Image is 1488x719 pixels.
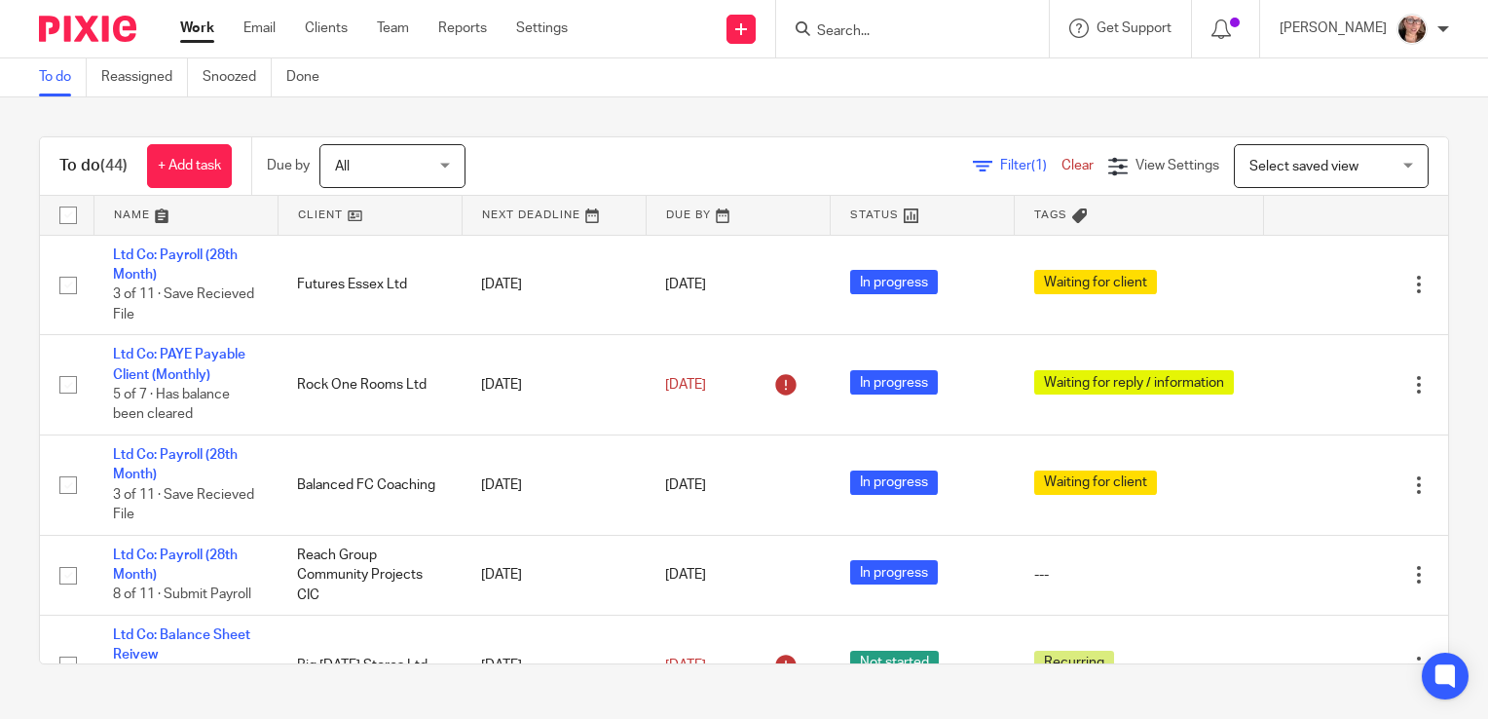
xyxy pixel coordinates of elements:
span: 5 of 7 · Has balance been cleared [113,388,230,422]
span: [DATE] [665,478,706,492]
a: Settings [516,19,568,38]
span: (1) [1031,159,1047,172]
td: [DATE] [462,616,646,716]
img: Louise.jpg [1396,14,1428,45]
a: + Add task [147,144,232,188]
td: Big [DATE] Stores Ltd [278,616,462,716]
span: In progress [850,370,938,395]
span: Filter [1000,159,1061,172]
span: 3 of 11 · Save Recieved File [113,488,254,522]
span: Select saved view [1249,160,1358,173]
p: Due by [267,156,310,175]
span: (44) [100,158,128,173]
a: Work [180,19,214,38]
td: Reach Group Community Projects CIC [278,535,462,615]
a: Ltd Co: Payroll (28th Month) [113,448,238,481]
td: Balanced FC Coaching [278,435,462,536]
a: Done [286,58,334,96]
span: [DATE] [665,378,706,392]
td: Futures Essex Ltd [278,235,462,335]
a: Email [243,19,276,38]
span: In progress [850,471,938,495]
a: Clients [305,19,348,38]
span: [DATE] [665,659,706,672]
span: In progress [850,560,938,585]
span: Recurring [1034,651,1114,675]
td: [DATE] [462,235,646,335]
a: Ltd Co: Payroll (28th Month) [113,549,238,582]
h1: To do [59,156,128,176]
span: Tags [1034,209,1067,220]
a: Ltd Co: PAYE Payable Client (Monthly) [113,348,245,381]
span: Waiting for client [1034,270,1157,294]
a: Ltd Co: Payroll (28th Month) [113,248,238,282]
p: [PERSON_NAME] [1280,19,1387,38]
td: [DATE] [462,435,646,536]
a: Team [377,19,409,38]
span: Get Support [1097,21,1172,35]
td: [DATE] [462,335,646,435]
a: To do [39,58,87,96]
input: Search [815,23,990,41]
a: Reassigned [101,58,188,96]
span: In progress [850,270,938,294]
div: --- [1034,565,1245,585]
a: Snoozed [203,58,272,96]
span: Not started [850,651,939,675]
a: Ltd Co: Balance Sheet Reivew [113,628,250,662]
span: [DATE] [665,278,706,291]
a: Reports [438,19,487,38]
span: Waiting for reply / information [1034,370,1234,395]
span: 3 of 11 · Save Recieved File [113,287,254,322]
span: [DATE] [665,568,706,582]
span: Waiting for client [1034,471,1157,495]
span: 8 of 11 · Submit Payroll [113,588,251,602]
span: All [335,160,350,173]
img: Pixie [39,16,136,42]
span: View Settings [1135,159,1219,172]
a: Clear [1061,159,1094,172]
td: [DATE] [462,535,646,615]
td: Rock One Rooms Ltd [278,335,462,435]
